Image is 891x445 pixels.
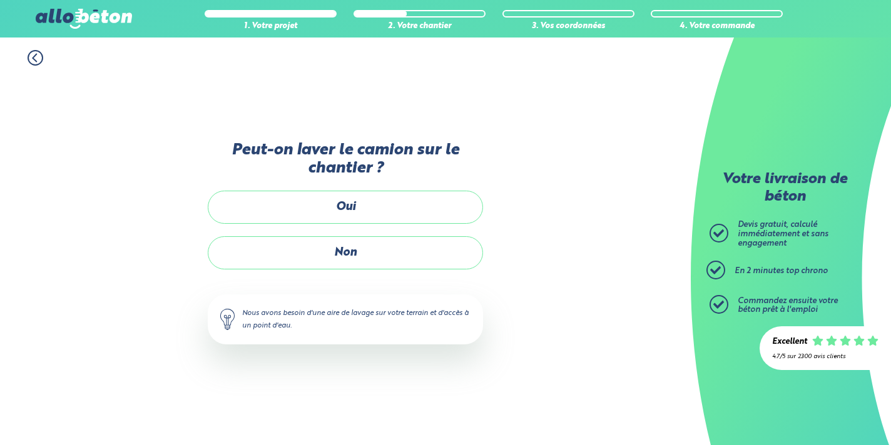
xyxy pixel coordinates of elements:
[354,22,486,31] div: 2. Votre chantier
[772,337,807,347] div: Excellent
[772,353,878,360] div: 4.7/5 sur 2300 avis clients
[651,22,783,31] div: 4. Votre commande
[780,396,877,431] iframe: Help widget launcher
[36,9,132,29] img: allobéton
[738,297,838,314] span: Commandez ensuite votre béton prêt à l'emploi
[205,22,337,31] div: 1. Votre projet
[735,267,828,275] span: En 2 minutes top chrono
[713,171,857,206] p: Votre livraison de béton
[738,221,828,247] span: Devis gratuit, calculé immédiatement et sans engagement
[208,191,483,224] label: Oui
[208,294,483,344] div: Nous avons besoin d'une aire de lavage sur votre terrain et d'accès à un point d'eau.
[502,22,634,31] div: 3. Vos coordonnées
[208,236,483,269] label: Non
[208,141,483,178] label: Peut-on laver le camion sur le chantier ?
